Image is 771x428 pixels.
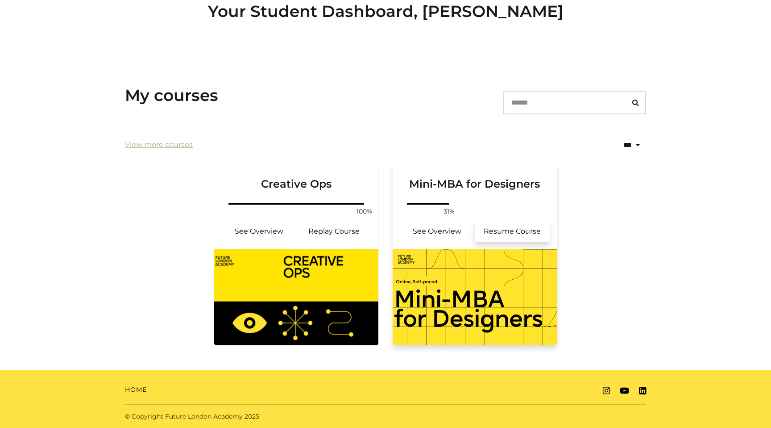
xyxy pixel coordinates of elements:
a: Creative Ops: Resume Course [296,221,371,242]
h2: Your Student Dashboard, [PERSON_NAME] [125,2,646,21]
a: Creative Ops: See Overview [221,221,296,242]
span: 100% [353,207,375,216]
a: Mini-MBA for Designers: See Overview [400,221,475,242]
a: Creative Ops [214,163,378,201]
span: 31% [438,207,460,216]
h3: My courses [125,86,218,105]
a: View more courses [125,139,193,150]
a: Mini-MBA for Designers: Resume Course [475,221,550,242]
select: status [584,134,646,156]
a: Home [125,385,147,394]
a: Mini-MBA for Designers [393,163,557,201]
h3: Creative Ops [225,163,368,191]
div: © Copyright Future London Academy 2025 [118,412,385,421]
h3: Mini-MBA for Designers [403,163,546,191]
